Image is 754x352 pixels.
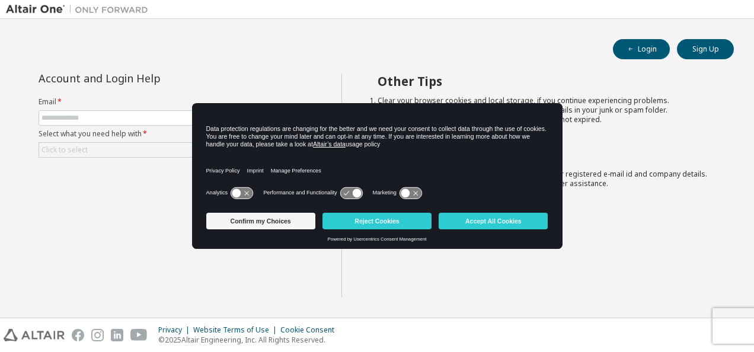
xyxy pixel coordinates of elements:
img: linkedin.svg [111,329,123,341]
div: Cookie Consent [280,325,341,335]
div: Privacy [158,325,193,335]
label: Email [39,97,309,107]
div: Click to select [41,145,88,155]
li: Clear your browser cookies and local storage, if you continue experiencing problems. [378,96,713,105]
button: Login [613,39,670,59]
button: Sign Up [677,39,734,59]
img: facebook.svg [72,329,84,341]
label: Select what you need help with [39,129,309,139]
div: Click to select [39,143,308,157]
div: Website Terms of Use [193,325,280,335]
div: Account and Login Help [39,73,255,83]
h2: Other Tips [378,73,713,89]
img: youtube.svg [130,329,148,341]
img: instagram.svg [91,329,104,341]
img: Altair One [6,4,154,15]
img: altair_logo.svg [4,329,65,341]
p: © 2025 Altair Engineering, Inc. All Rights Reserved. [158,335,341,345]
